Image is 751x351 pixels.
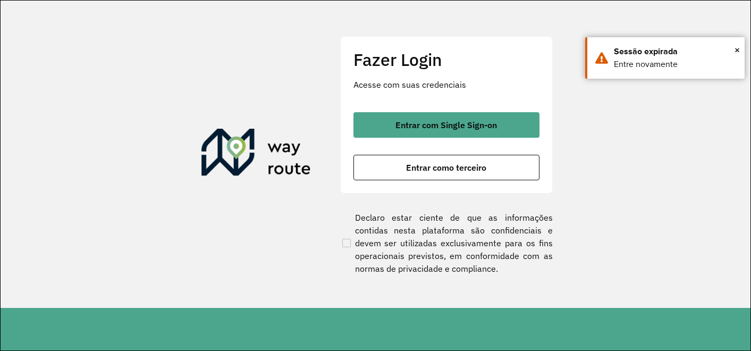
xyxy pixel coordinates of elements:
[395,121,497,129] span: Entrar com Single Sign-on
[201,129,311,180] img: Roteirizador AmbevTech
[353,49,539,70] h2: Fazer Login
[614,45,737,58] div: Sessão expirada
[353,112,539,138] button: button
[406,163,486,172] span: Entrar como terceiro
[353,155,539,180] button: button
[340,211,553,275] label: Declaro estar ciente de que as informações contidas nesta plataforma são confidenciais e devem se...
[614,58,737,71] div: Entre novamente
[735,42,740,58] button: Close
[353,78,539,91] p: Acesse com suas credenciais
[735,42,740,58] span: ×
